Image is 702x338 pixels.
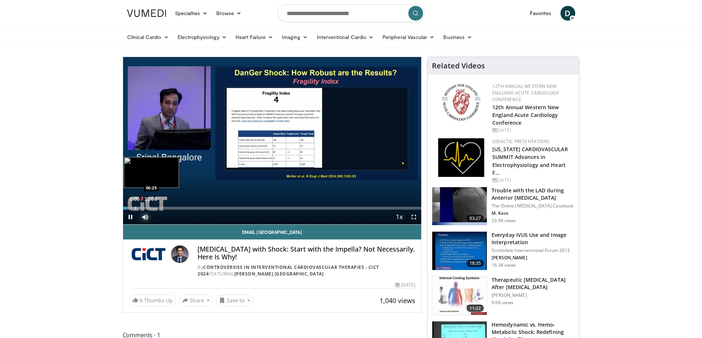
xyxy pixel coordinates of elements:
[130,196,140,202] span: 0:05
[231,30,277,45] a: Heart Failure
[142,196,143,202] span: /
[492,255,574,261] p: [PERSON_NAME]
[432,232,487,270] img: dTBemQywLidgNXR34xMDoxOjA4MTsiGN.150x105_q85_crop-smart_upscale.jpg
[123,210,138,224] button: Pause
[492,248,574,253] p: Scottsdale Interventional Forum 2013
[467,305,484,312] span: 11:22
[123,207,422,210] div: Progress Bar
[395,282,415,288] div: [DATE]
[216,295,254,306] button: Save to
[406,210,421,224] button: Fullscreen
[432,276,574,315] a: 11:22 Therapeutic [MEDICAL_DATA] After [MEDICAL_DATA] [PERSON_NAME] 9.0K views
[138,210,153,224] button: Mute
[179,295,213,306] button: Share
[277,30,312,45] a: Imaging
[129,295,176,306] a: 6 Thumbs Up
[492,203,574,209] p: The Online [MEDICAL_DATA] Casebook
[173,30,231,45] a: Electrophysiology
[492,138,573,145] div: Didactic Presentations
[492,104,559,126] a: 12th Annual Western New England Acute Cardiology Conference
[492,300,513,306] p: 9.0K views
[492,146,568,176] a: [US_STATE] CARDIOVASCULAR SUMMIT Advances in Electrophysiology and Heart F…
[560,6,575,21] a: D
[492,177,573,184] div: [DATE]
[492,231,574,246] h3: Everyday IVUS Use and Image Interpretation
[277,4,425,22] input: Search topics, interventions
[432,61,485,70] h4: Related Videos
[123,30,173,45] a: Clinical Cardio
[198,264,379,277] a: Controversies in Interventional Cardiovascular Therapies - CICT 2024
[127,10,166,17] img: VuMedi Logo
[439,30,476,45] a: Business
[124,157,179,188] img: image.jpeg
[171,6,212,21] a: Specialties
[432,277,487,315] img: 243698_0002_1.png.150x105_q85_crop-smart_upscale.jpg
[432,187,574,226] a: 03:27 Trouble with the LAD during Anterior [MEDICAL_DATA] The Online [MEDICAL_DATA] Casebook M. K...
[123,225,422,239] a: Email [GEOGRAPHIC_DATA]
[171,245,189,263] img: Avatar
[492,218,516,224] p: 23.9K views
[525,6,556,21] a: Favorites
[492,292,574,298] p: [PERSON_NAME]
[432,187,487,225] img: ABqa63mjaT9QMpl35hMDoxOmtxO3TYNt_2.150x105_q85_crop-smart_upscale.jpg
[492,127,573,134] div: [DATE]
[441,83,482,122] img: 0954f259-7907-4053-a817-32a96463ecc8.png.150x105_q85_autocrop_double_scale_upscale_version-0.2.png
[140,297,143,304] span: 6
[492,262,516,268] p: 16.3K views
[467,260,484,267] span: 18:35
[144,196,157,202] span: 12:06
[378,30,439,45] a: Peripheral Vascular
[198,245,415,261] h4: [MEDICAL_DATA] with Shock: Start with the Impella? Not Necessarily. Here Is Why!
[492,276,574,291] h3: Therapeutic [MEDICAL_DATA] After [MEDICAL_DATA]
[234,271,324,277] a: [PERSON_NAME] [GEOGRAPHIC_DATA]
[492,210,574,216] p: M. Kern
[129,245,168,263] img: Controversies in Interventional Cardiovascular Therapies - CICT 2024
[380,296,415,305] span: 1,040 views
[123,57,422,225] video-js: Video Player
[492,83,559,103] a: 12th Annual Western New England Acute Cardiology Conference
[432,231,574,270] a: 18:35 Everyday IVUS Use and Image Interpretation Scottsdale Interventional Forum 2013 [PERSON_NAM...
[492,187,574,202] h3: Trouble with the LAD during Anterior [MEDICAL_DATA]
[467,215,484,222] span: 03:27
[392,210,406,224] button: Playback Rate
[312,30,378,45] a: Interventional Cardio
[212,6,246,21] a: Browse
[198,264,415,277] div: By FEATURING
[438,138,484,177] img: 1860aa7a-ba06-47e3-81a4-3dc728c2b4cf.png.150x105_q85_autocrop_double_scale_upscale_version-0.2.png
